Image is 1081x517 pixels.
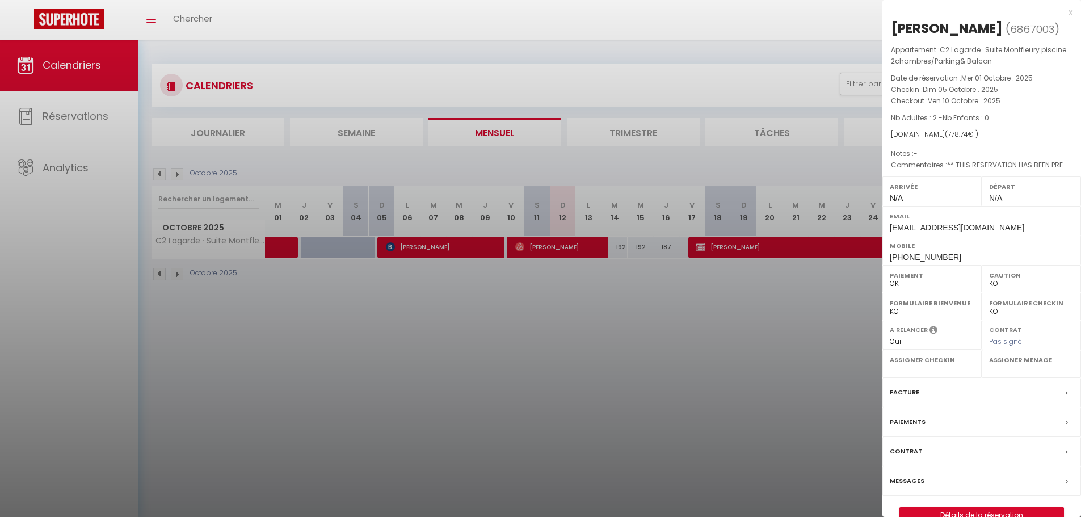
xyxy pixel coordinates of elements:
label: Formulaire Checkin [989,297,1074,309]
label: Assigner Checkin [890,354,974,365]
p: Notes : [891,148,1072,159]
label: Facture [890,386,919,398]
label: Email [890,211,1074,222]
span: Nb Enfants : 0 [943,113,989,123]
span: ( € ) [945,129,978,139]
span: N/A [890,194,903,203]
span: Pas signé [989,337,1022,346]
span: N/A [989,194,1002,203]
i: Sélectionner OUI si vous souhaiter envoyer les séquences de messages post-checkout [929,325,937,338]
label: Arrivée [890,181,974,192]
label: Paiements [890,416,926,428]
span: Ven 10 Octobre . 2025 [928,96,1000,106]
label: Caution [989,270,1074,281]
span: C2 Lagarde · Suite Montfleury piscine 2chambres/Parking& Balcon [891,45,1066,66]
label: Contrat [890,445,923,457]
p: Date de réservation : [891,73,1072,84]
span: [PHONE_NUMBER] [890,253,961,262]
span: Dim 05 Octobre . 2025 [923,85,998,94]
span: 778.74 [948,129,968,139]
p: Checkout : [891,95,1072,107]
div: [PERSON_NAME] [891,19,1003,37]
div: x [882,6,1072,19]
label: Contrat [989,325,1022,333]
span: 6867003 [1010,22,1054,36]
label: Départ [989,181,1074,192]
p: Checkin : [891,84,1072,95]
span: Nb Adultes : 2 - [891,113,989,123]
label: Paiement [890,270,974,281]
div: [DOMAIN_NAME] [891,129,1072,140]
p: Commentaires : [891,159,1072,171]
label: Assigner Menage [989,354,1074,365]
label: Formulaire Bienvenue [890,297,974,309]
span: - [914,149,918,158]
p: Appartement : [891,44,1072,67]
label: Mobile [890,240,1074,251]
label: A relancer [890,325,928,335]
span: ( ) [1006,21,1059,37]
span: Mer 01 Octobre . 2025 [961,73,1033,83]
label: Messages [890,475,924,487]
span: [EMAIL_ADDRESS][DOMAIN_NAME] [890,223,1024,232]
